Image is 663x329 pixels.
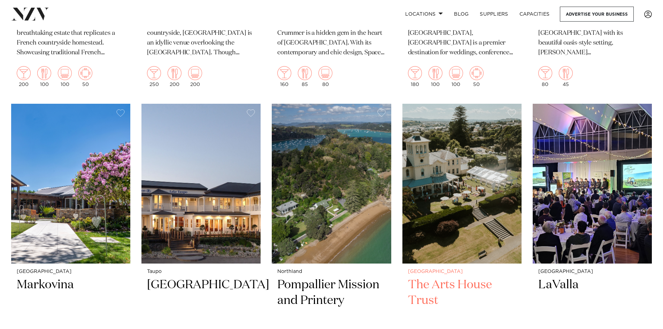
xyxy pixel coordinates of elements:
[474,7,514,22] a: SUPPLIERS
[298,66,312,80] img: dining.png
[58,66,72,80] img: theatre.png
[277,66,291,87] div: 160
[188,66,202,80] img: theatre.png
[559,66,573,87] div: 45
[78,66,92,80] img: meeting.png
[448,7,474,22] a: BLOG
[538,277,646,324] h2: LaValla
[408,269,516,274] small: [GEOGRAPHIC_DATA]
[17,66,31,87] div: 200
[560,7,634,22] a: Advertise your business
[17,19,125,58] p: [GEOGRAPHIC_DATA] is a breathtaking estate that replicates a French countryside homestead. Showca...
[147,19,255,58] p: Nestled within 5 acres of glorious countryside, [GEOGRAPHIC_DATA] is an idyllic venue overlooking...
[147,66,161,80] img: cocktail.png
[400,7,448,22] a: Locations
[408,66,422,80] img: cocktail.png
[168,66,182,80] img: dining.png
[538,66,552,87] div: 80
[17,66,31,80] img: cocktail.png
[277,277,385,324] h2: Pompallier Mission and Printery
[147,269,255,274] small: Taupo
[168,66,182,87] div: 200
[147,66,161,87] div: 250
[449,66,463,87] div: 100
[298,66,312,87] div: 85
[538,66,552,80] img: cocktail.png
[277,269,385,274] small: Northland
[17,277,125,324] h2: Markovina
[559,66,573,80] img: dining.png
[78,66,92,87] div: 50
[58,66,72,87] div: 100
[277,66,291,80] img: cocktail.png
[277,19,385,58] p: Understated and light-filled, Space on Crummer is a hidden gem in the heart of [GEOGRAPHIC_DATA]....
[538,269,646,274] small: [GEOGRAPHIC_DATA]
[188,66,202,87] div: 200
[147,277,255,324] h2: [GEOGRAPHIC_DATA]
[408,277,516,324] h2: The Arts House Trust
[11,8,49,20] img: nzv-logo.png
[318,66,332,80] img: theatre.png
[429,66,442,80] img: dining.png
[470,66,484,80] img: meeting.png
[470,66,484,87] div: 50
[408,19,516,58] p: Set on 14 acres on the edge of [GEOGRAPHIC_DATA], [GEOGRAPHIC_DATA] is a premier destination for ...
[538,19,646,58] p: Located in the heart of [GEOGRAPHIC_DATA] with its beautiful oasis-style setting, [PERSON_NAME][G...
[17,269,125,274] small: [GEOGRAPHIC_DATA]
[37,66,51,80] img: dining.png
[318,66,332,87] div: 80
[514,7,555,22] a: Capacities
[449,66,463,80] img: theatre.png
[37,66,51,87] div: 100
[408,66,422,87] div: 180
[429,66,442,87] div: 100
